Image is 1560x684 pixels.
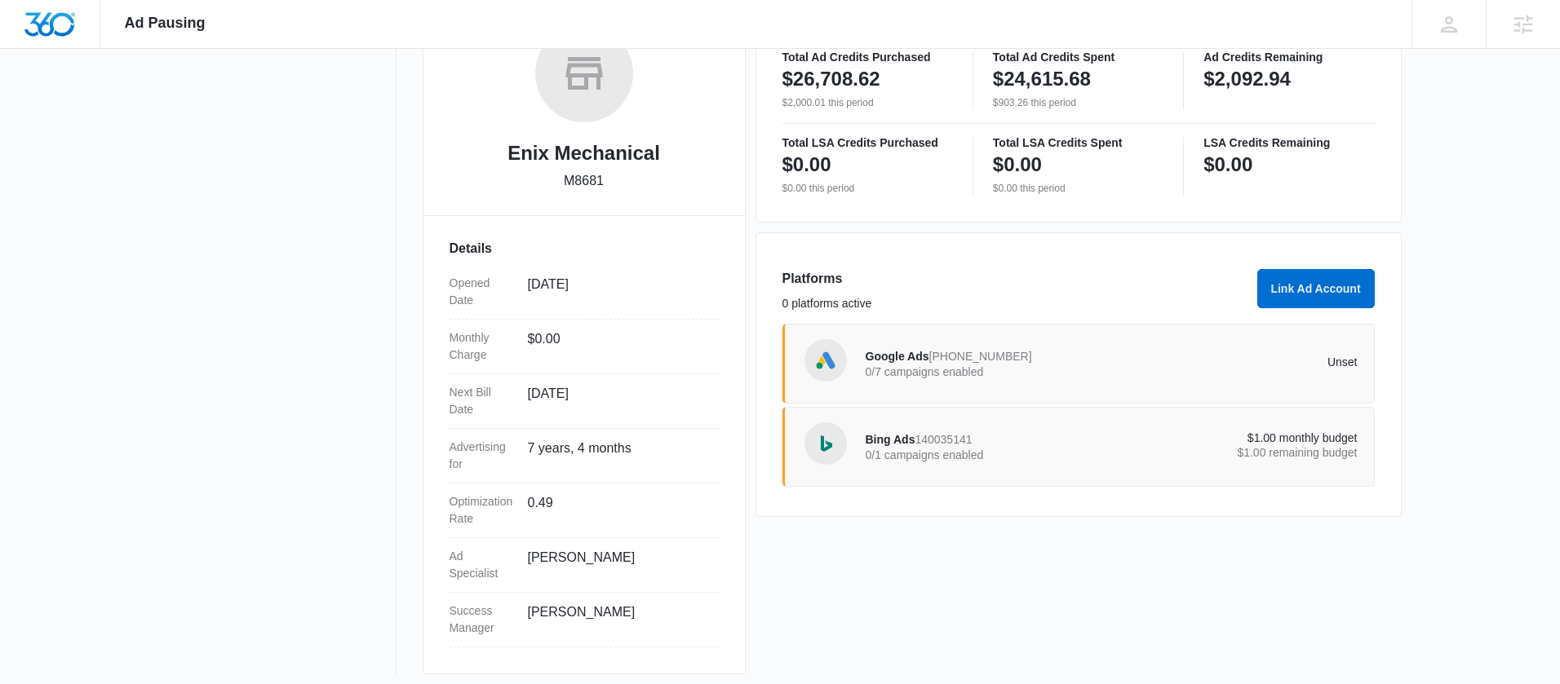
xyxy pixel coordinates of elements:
[866,366,1112,377] p: 0/7 campaigns enabled
[782,152,831,178] p: $0.00
[993,152,1042,178] p: $0.00
[450,374,719,429] div: Next Bill Date[DATE]
[450,384,515,418] dt: Next Bill Date
[1203,152,1252,178] p: $0.00
[993,66,1091,92] p: $24,615.68
[1111,447,1358,458] p: $1.00 remaining budget
[528,384,706,418] dd: [DATE]
[915,433,972,446] span: 140035141
[564,171,604,191] p: M8681
[782,137,953,148] p: Total LSA Credits Purchased
[813,431,838,456] img: Bing Ads
[1203,51,1374,63] p: Ad Credits Remaining
[528,548,706,582] dd: [PERSON_NAME]
[1111,432,1358,443] p: $1.00 monthly budget
[450,593,719,647] div: Success Manager[PERSON_NAME]
[528,275,706,309] dd: [DATE]
[528,439,706,473] dd: 7 years, 4 months
[782,51,953,63] p: Total Ad Credits Purchased
[450,493,515,527] dt: Optimization Rate
[993,181,1163,196] p: $0.00 this period
[866,350,929,363] span: Google Ads
[450,275,515,309] dt: Opened Date
[782,324,1375,404] a: Google AdsGoogle Ads[PHONE_NUMBER]0/7 campaigns enabledUnset
[993,51,1163,63] p: Total Ad Credits Spent
[813,348,838,373] img: Google Ads
[782,95,953,110] p: $2,000.01 this period
[450,239,719,258] h3: Details
[929,350,1032,363] span: [PHONE_NUMBER]
[450,602,515,637] dt: Success Manager
[993,137,1163,148] p: Total LSA Credits Spent
[1257,269,1375,308] button: Link Ad Account
[528,493,706,527] dd: 0.49
[782,66,880,92] p: $26,708.62
[507,139,660,168] h2: Enix Mechanical
[450,429,719,483] div: Advertising for7 years, 4 months
[866,433,915,446] span: Bing Ads
[993,95,1163,110] p: $903.26 this period
[450,265,719,320] div: Opened Date[DATE]
[1111,356,1358,368] p: Unset
[528,602,706,637] dd: [PERSON_NAME]
[125,15,206,32] span: Ad Pausing
[450,439,515,473] dt: Advertising for
[450,548,515,582] dt: Ad Specialist
[782,269,1248,289] h3: Platforms
[782,407,1375,487] a: Bing AdsBing Ads1400351410/1 campaigns enabled$1.00 monthly budget$1.00 remaining budget
[450,320,719,374] div: Monthly Charge$0.00
[528,329,706,364] dd: $0.00
[450,538,719,593] div: Ad Specialist[PERSON_NAME]
[1203,66,1291,92] p: $2,092.94
[782,295,1248,312] p: 0 platforms active
[450,483,719,538] div: Optimization Rate0.49
[1203,137,1374,148] p: LSA Credits Remaining
[866,449,1112,461] p: 0/1 campaigns enabled
[450,329,515,364] dt: Monthly Charge
[782,181,953,196] p: $0.00 this period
